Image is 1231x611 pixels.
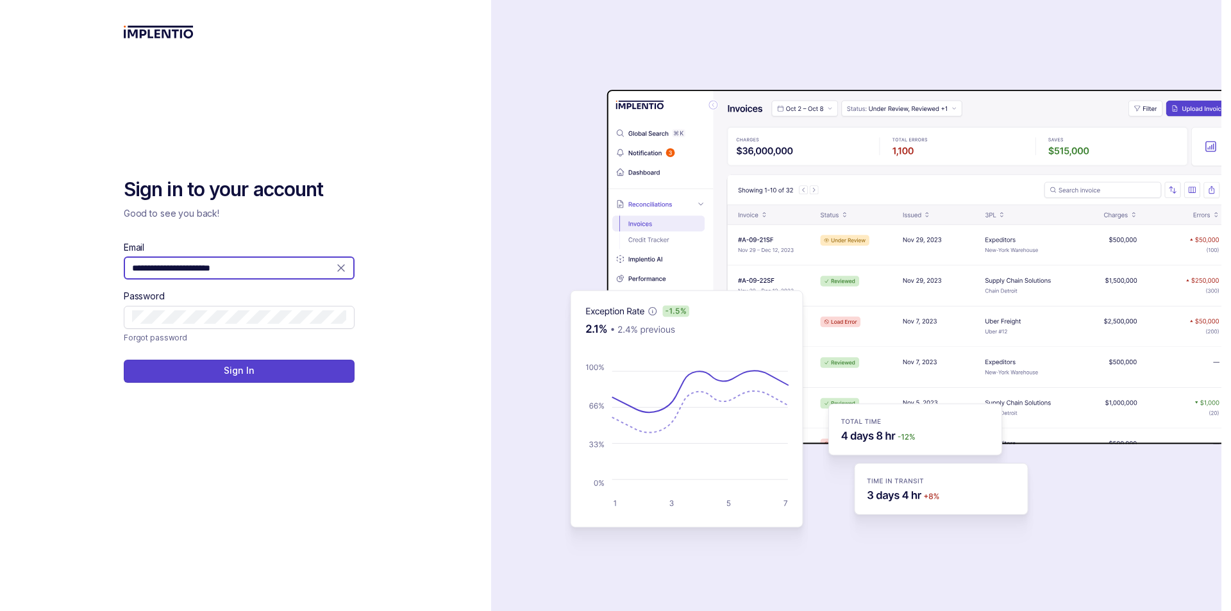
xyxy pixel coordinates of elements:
[124,207,355,220] p: Good to see you back!
[124,241,144,254] label: Email
[124,177,355,203] h2: Sign in to your account
[124,360,355,383] button: Sign In
[224,364,254,377] p: Sign In
[124,331,187,344] a: Link Forgot password
[124,26,194,38] img: logo
[124,290,165,303] label: Password
[124,331,187,344] p: Forgot password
